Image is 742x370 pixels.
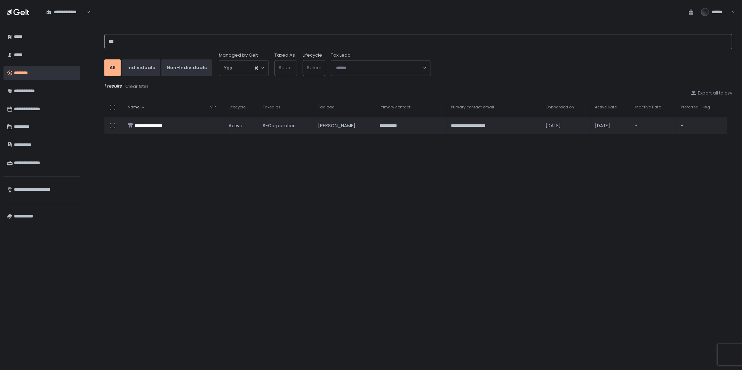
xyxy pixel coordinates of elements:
[545,123,587,129] div: [DATE]
[681,105,710,110] span: Preferred Filing
[229,123,243,129] span: active
[263,105,281,110] span: Taxed as
[595,123,627,129] div: [DATE]
[255,66,258,70] button: Clear Selected
[318,123,371,129] div: [PERSON_NAME]
[110,65,115,71] div: All
[274,52,295,58] label: Taxed As
[331,52,351,58] span: Tax Lead
[127,65,155,71] div: Individuals
[224,65,232,72] span: Yes
[595,105,617,110] span: Active Date
[42,5,90,19] div: Search for option
[380,105,410,110] span: Primary contact
[451,105,494,110] span: Primary contact email
[219,52,258,58] span: Managed by Gelt
[104,59,121,76] button: All
[167,65,207,71] div: Non-Individuals
[331,60,431,76] div: Search for option
[545,105,574,110] span: Onboarded on
[122,59,160,76] button: Individuals
[691,90,732,96] button: Export all to csv
[161,59,212,76] button: Non-Individuals
[635,105,661,110] span: Inactive Date
[279,64,293,71] span: Select
[318,105,335,110] span: Tax lead
[219,60,269,76] div: Search for option
[125,83,149,90] button: Clear filter
[210,105,216,110] span: VIP
[336,65,422,72] input: Search for option
[681,123,723,129] div: -
[635,123,672,129] div: -
[307,64,321,71] span: Select
[303,52,322,58] label: Lifecycle
[128,105,139,110] span: Name
[229,105,246,110] span: Lifecycle
[232,65,254,72] input: Search for option
[263,123,310,129] div: S-Corporation
[104,83,732,90] div: 1 results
